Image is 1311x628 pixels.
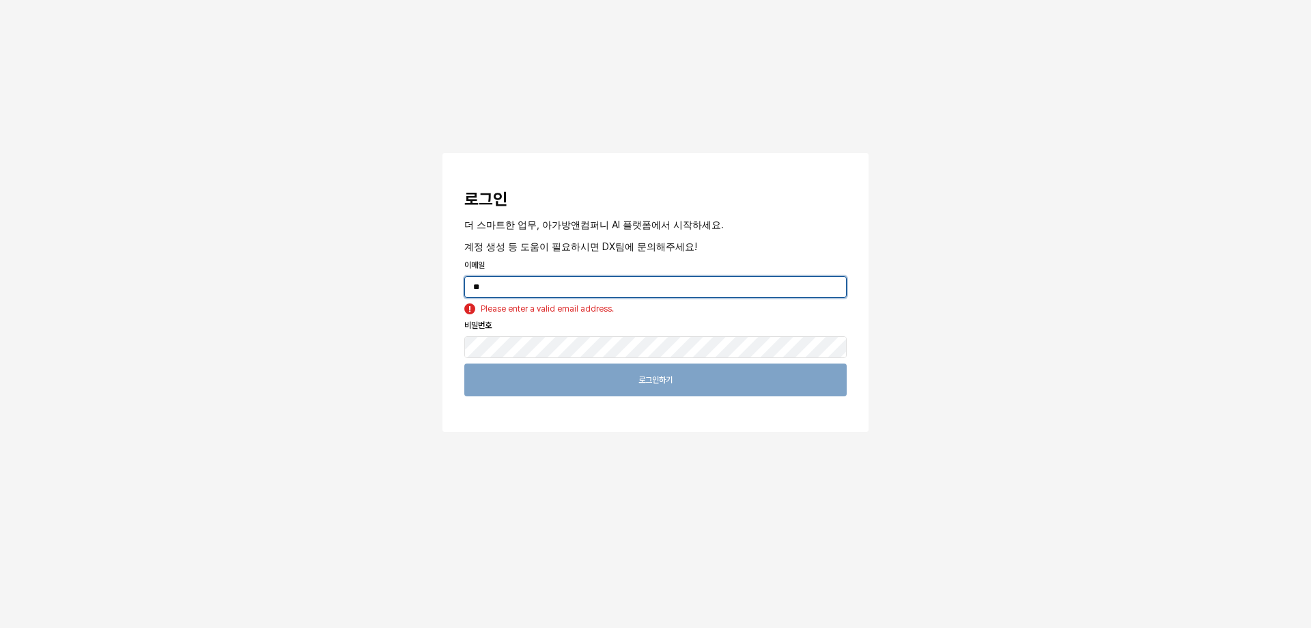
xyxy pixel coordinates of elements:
p: 계정 생성 등 도움이 필요하시면 DX팀에 문의해주세요! [464,239,847,254]
div: Please enter a valid email address. [481,303,614,314]
p: 비밀번호 [464,319,847,331]
button: 로그인하기 [464,364,847,396]
h3: 로그인 [464,190,847,209]
p: 더 스마트한 업무, 아가방앤컴퍼니 AI 플랫폼에서 시작하세요. [464,217,847,232]
p: 로그인하기 [638,374,673,385]
p: 이메일 [464,259,847,271]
